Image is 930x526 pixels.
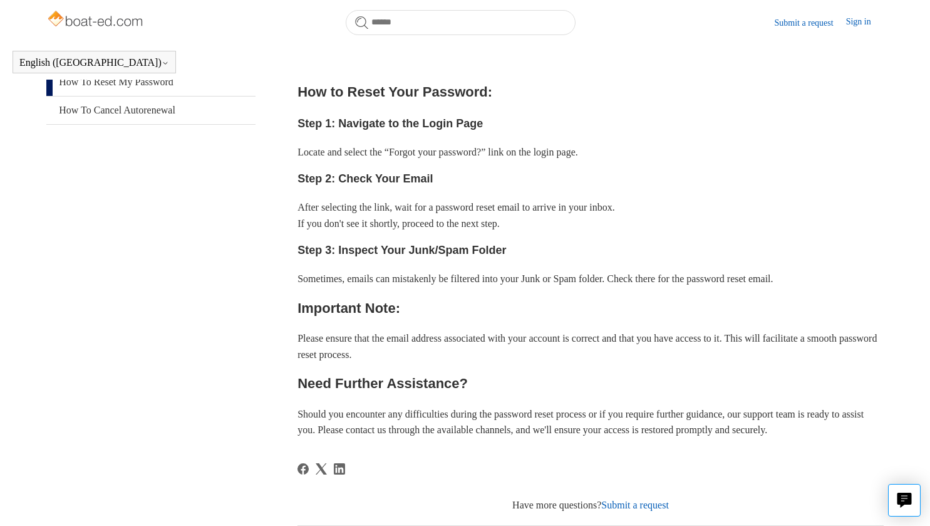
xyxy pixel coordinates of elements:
h3: Step 2: Check Your Email [297,170,884,188]
h2: Important Note: [297,297,884,319]
img: Boat-Ed Help Center home page [46,8,146,33]
a: How To Reset My Password [46,68,256,96]
svg: Share this page on Facebook [297,463,309,475]
svg: Share this page on LinkedIn [334,463,345,475]
p: After selecting the link, wait for a password reset email to arrive in your inbox. If you don't s... [297,199,884,231]
a: Facebook [297,463,309,475]
input: Search [346,10,576,35]
h2: Need Further Assistance? [297,372,884,394]
h3: Step 1: Navigate to the Login Page [297,115,884,133]
div: Have more questions? [297,498,884,513]
a: Sign in [846,15,884,30]
p: Please ensure that the email address associated with your account is correct and that you have ac... [297,330,884,362]
a: Submit a request [601,500,669,510]
a: How To Cancel Autorenewal [46,97,256,124]
h3: Step 3: Inspect Your Junk/Spam Folder [297,241,884,260]
p: Sometimes, emails can mistakenly be filtered into your Junk or Spam folder. Check there for the p... [297,271,884,287]
a: LinkedIn [334,463,345,475]
p: Locate and select the “Forgot your password?” link on the login page. [297,144,884,160]
button: English ([GEOGRAPHIC_DATA]) [19,57,169,68]
h2: How to Reset Your Password: [297,81,884,103]
a: X Corp [316,463,327,475]
button: Live chat [888,484,921,517]
a: Submit a request [775,16,846,29]
svg: Share this page on X Corp [316,463,327,475]
p: Should you encounter any difficulties during the password reset process or if you require further... [297,406,884,438]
